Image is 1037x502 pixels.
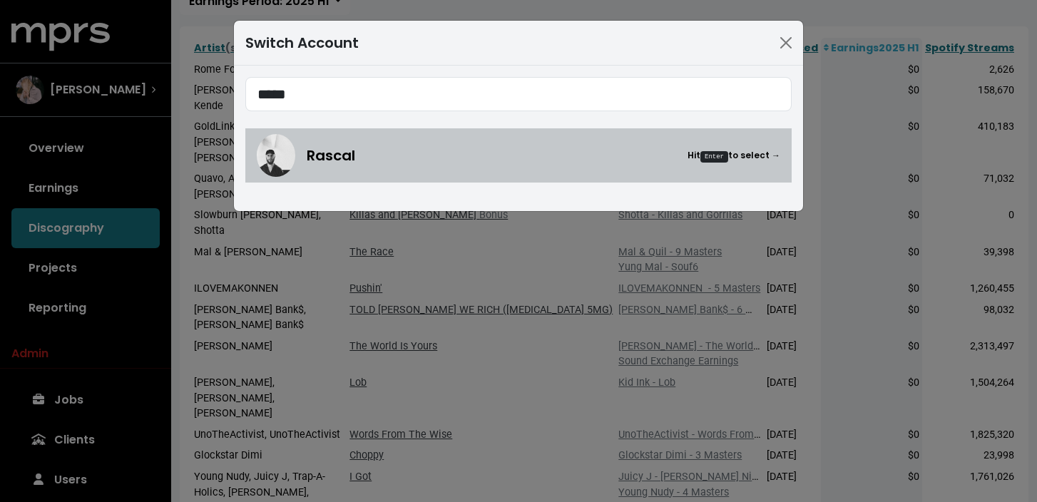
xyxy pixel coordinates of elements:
span: Rascal [307,145,355,166]
input: Search accounts [245,77,792,111]
img: Rascal [257,134,295,177]
button: Close [775,31,797,54]
div: Switch Account [245,32,359,53]
a: RascalRascalHitEnterto select → [245,128,792,183]
small: Hit to select → [688,149,780,163]
kbd: Enter [700,151,728,163]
